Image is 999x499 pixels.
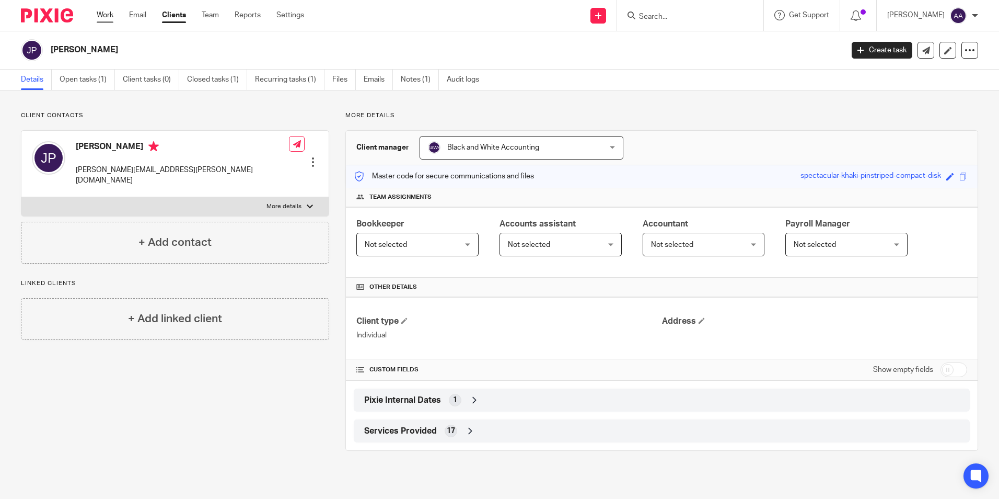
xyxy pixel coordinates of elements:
span: Accounts assistant [499,220,576,228]
a: Email [129,10,146,20]
a: Team [202,10,219,20]
a: Recurring tasks (1) [255,70,324,90]
p: [PERSON_NAME] [887,10,945,20]
i: Primary [148,141,159,152]
a: Details [21,70,52,90]
span: Team assignments [369,193,432,201]
h4: Address [662,316,967,327]
span: Not selected [365,241,407,248]
span: Black and White Accounting [447,144,539,151]
a: Settings [276,10,304,20]
span: Other details [369,283,417,291]
span: Not selected [794,241,836,248]
span: 17 [447,426,455,436]
span: Bookkeeper [356,220,404,228]
p: Individual [356,330,661,341]
p: Linked clients [21,279,329,288]
h4: [PERSON_NAME] [76,141,289,154]
img: svg%3E [950,7,967,24]
a: Audit logs [447,70,487,90]
span: Accountant [643,220,688,228]
a: Client tasks (0) [123,70,179,90]
img: Pixie [21,8,73,22]
span: Payroll Manager [785,220,850,228]
a: Open tasks (1) [60,70,115,90]
img: svg%3E [32,141,65,175]
h4: + Add linked client [128,311,222,327]
input: Search [638,13,732,22]
a: Files [332,70,356,90]
p: Client contacts [21,111,329,120]
p: More details [345,111,978,120]
a: Clients [162,10,186,20]
span: Services Provided [364,426,437,437]
h4: + Add contact [138,234,212,251]
span: Not selected [651,241,693,248]
h2: [PERSON_NAME] [51,44,679,55]
h3: Client manager [356,142,409,153]
p: Master code for secure communications and files [354,171,534,182]
p: More details [266,202,301,211]
div: spectacular-khaki-pinstriped-compact-disk [800,171,941,183]
a: Emails [364,70,393,90]
a: Create task [852,42,912,59]
a: Closed tasks (1) [187,70,247,90]
a: Work [97,10,113,20]
label: Show empty fields [873,365,933,375]
span: 1 [453,395,457,405]
img: svg%3E [21,39,43,61]
img: svg%3E [428,141,440,154]
a: Notes (1) [401,70,439,90]
h4: CUSTOM FIELDS [356,366,661,374]
span: Pixie Internal Dates [364,395,441,406]
span: Get Support [789,12,829,19]
a: Reports [235,10,261,20]
span: Not selected [508,241,550,248]
h4: Client type [356,316,661,327]
p: [PERSON_NAME][EMAIL_ADDRESS][PERSON_NAME][DOMAIN_NAME] [76,165,289,186]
